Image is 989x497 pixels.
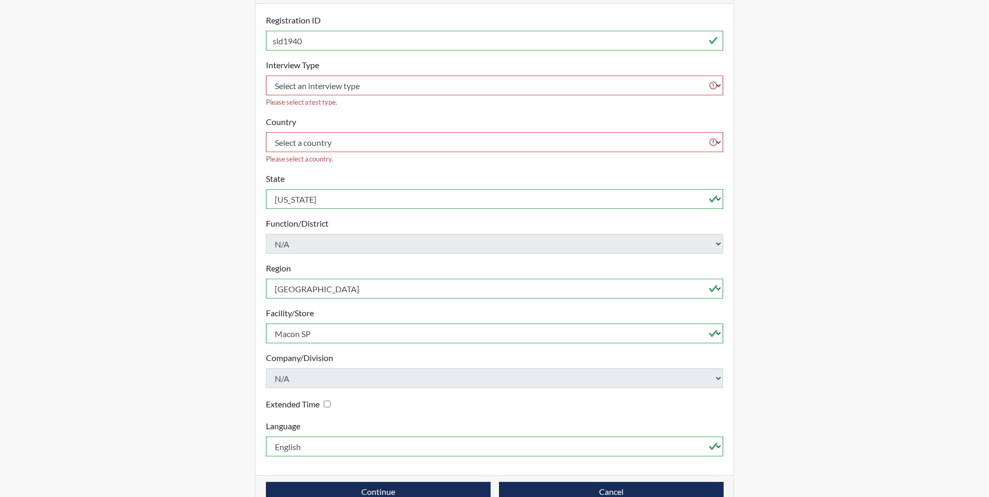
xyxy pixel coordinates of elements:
[266,398,320,411] label: Extended Time
[266,31,724,51] input: Insert a Registration ID, which needs to be a unique alphanumeric value for each interviewee
[266,59,319,71] label: Interview Type
[266,172,285,185] label: State
[266,396,335,412] div: Checking this box will provide the interviewee with an accomodation of extra time to answer each ...
[266,97,724,107] div: Please select a test type.
[266,14,321,27] label: Registration ID
[266,420,300,432] label: Language
[266,262,291,275] label: Region
[266,352,333,364] label: Company/Division
[266,154,724,164] div: Please select a country.
[266,116,296,128] label: Country
[266,307,314,319] label: Facility/Store
[266,217,328,230] label: Function/District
